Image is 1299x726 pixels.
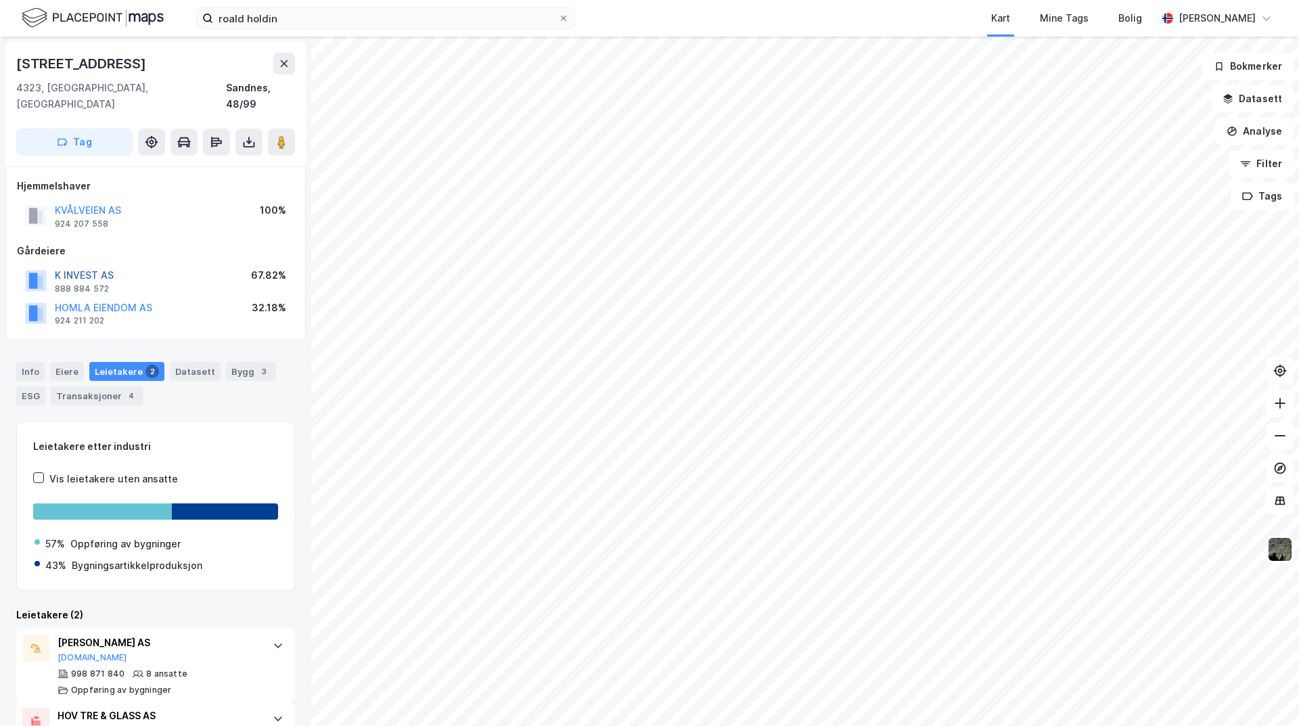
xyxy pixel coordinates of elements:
[145,365,159,378] div: 2
[16,607,295,623] div: Leietakere (2)
[1215,118,1294,145] button: Analyse
[89,362,164,381] div: Leietakere
[17,243,294,259] div: Gårdeiere
[16,80,226,112] div: 4323, [GEOGRAPHIC_DATA], [GEOGRAPHIC_DATA]
[55,315,104,326] div: 924 211 202
[33,438,278,455] div: Leietakere etter industri
[124,389,138,403] div: 4
[72,558,202,574] div: Bygningsartikkelproduksjon
[1231,661,1299,726] div: Kontrollprogram for chat
[252,300,286,316] div: 32.18%
[1229,150,1294,177] button: Filter
[45,536,65,552] div: 57%
[51,386,143,405] div: Transaksjoner
[71,668,124,679] div: 998 871 840
[16,386,45,405] div: ESG
[251,267,286,283] div: 67.82%
[55,283,109,294] div: 888 884 572
[55,219,108,229] div: 924 207 558
[1231,183,1294,210] button: Tags
[170,362,221,381] div: Datasett
[45,558,66,574] div: 43%
[16,53,149,74] div: [STREET_ADDRESS]
[58,652,127,663] button: [DOMAIN_NAME]
[49,471,178,487] div: Vis leietakere uten ansatte
[22,6,164,30] img: logo.f888ab2527a4732fd821a326f86c7f29.svg
[226,80,295,112] div: Sandnes, 48/99
[17,178,294,194] div: Hjemmelshaver
[70,536,181,552] div: Oppføring av bygninger
[1231,661,1299,726] iframe: Chat Widget
[71,685,171,696] div: Oppføring av bygninger
[58,635,259,651] div: [PERSON_NAME] AS
[213,8,558,28] input: Søk på adresse, matrikkel, gårdeiere, leietakere eller personer
[1118,10,1142,26] div: Bolig
[991,10,1010,26] div: Kart
[16,129,133,156] button: Tag
[16,362,45,381] div: Info
[146,668,187,679] div: 8 ansatte
[50,362,84,381] div: Eiere
[1202,53,1294,80] button: Bokmerker
[58,708,259,724] div: HOV TRE & GLASS AS
[1040,10,1089,26] div: Mine Tags
[1211,85,1294,112] button: Datasett
[1179,10,1256,26] div: [PERSON_NAME]
[1267,537,1293,562] img: 9k=
[226,362,276,381] div: Bygg
[257,365,271,378] div: 3
[260,202,286,219] div: 100%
